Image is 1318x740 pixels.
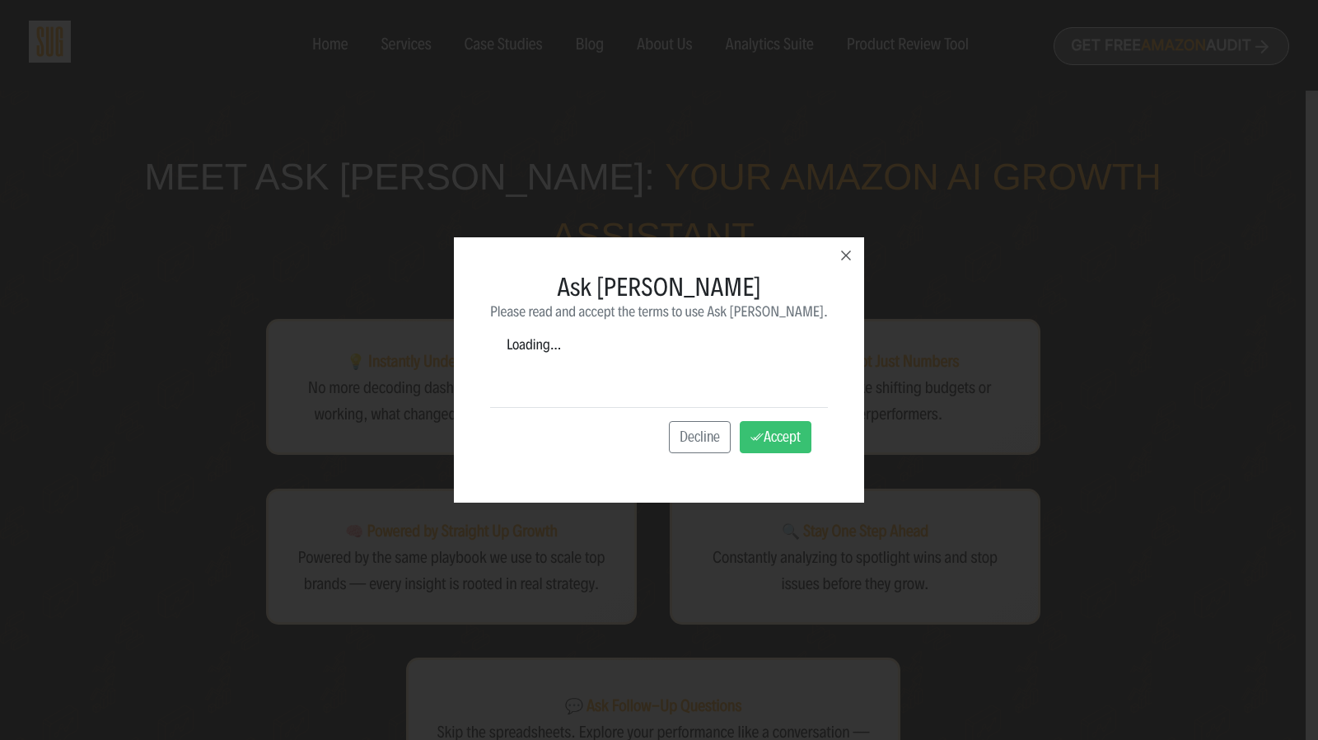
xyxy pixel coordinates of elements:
[490,321,828,407] div: Loading…
[740,421,811,454] button: Accept
[490,302,828,321] p: Please read and accept the terms to use Ask [PERSON_NAME].
[490,274,828,302] h3: Ask [PERSON_NAME]
[828,237,864,274] button: Close
[669,421,731,454] button: Decline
